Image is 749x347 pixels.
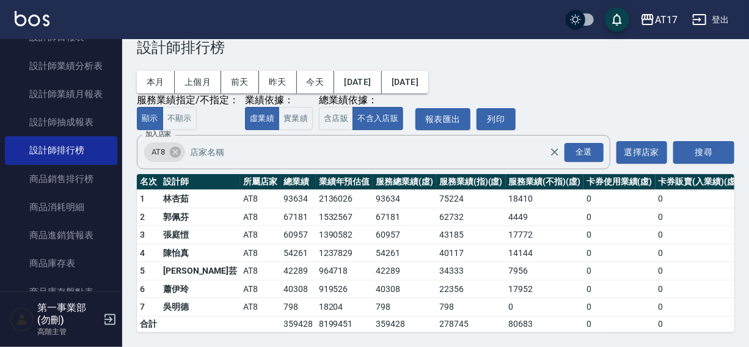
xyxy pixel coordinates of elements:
a: 商品銷售排行榜 [5,165,117,193]
td: 93634 [373,190,436,208]
td: AT8 [240,208,280,226]
td: 17772 [506,226,583,244]
h3: 設計師排行榜 [137,39,734,56]
td: 0 [656,190,742,208]
a: 設計師排行榜 [5,136,117,164]
td: 0 [656,280,742,298]
td: 278745 [436,316,506,332]
button: 不含入店販 [353,107,403,131]
button: 選擇店家 [616,141,667,164]
td: 0 [583,280,656,298]
th: 所屬店家 [240,174,280,190]
td: AT8 [240,226,280,244]
span: 5 [140,266,145,276]
td: 張庭愷 [160,226,240,244]
td: 40308 [280,280,316,298]
img: Logo [15,11,49,26]
p: 高階主管 [37,326,100,337]
td: 17952 [506,280,583,298]
button: AT17 [635,7,682,32]
button: 列印 [477,108,516,131]
th: 業績年預估值 [316,174,373,190]
img: Person [10,307,34,332]
td: 75224 [436,190,506,208]
button: save [605,7,629,32]
div: 服務業績指定/不指定： [137,94,239,107]
td: AT8 [240,190,280,208]
td: 67181 [373,208,436,226]
span: 7 [140,302,145,312]
button: 搜尋 [673,141,734,164]
td: 0 [583,316,656,332]
td: 林杏茹 [160,190,240,208]
th: 服務總業績(虛) [373,174,436,190]
td: 359428 [280,316,316,332]
td: 0 [656,316,742,332]
button: Clear [546,144,563,161]
a: 商品消耗明細 [5,193,117,221]
button: 實業績 [279,107,313,131]
td: 0 [656,244,742,262]
span: 1 [140,194,145,203]
td: 34333 [436,262,506,280]
label: 加入店家 [145,130,171,139]
span: 6 [140,284,145,294]
td: 2136026 [316,190,373,208]
button: 登出 [687,9,734,31]
th: 名次 [137,174,160,190]
td: 919526 [316,280,373,298]
span: 3 [140,230,145,239]
td: 80683 [506,316,583,332]
th: 卡券販賣(入業績)(虛) [656,174,742,190]
button: [DATE] [334,71,381,93]
button: 本月 [137,71,175,93]
td: 54261 [280,244,316,262]
td: 0 [656,298,742,316]
a: 設計師業績月報表 [5,80,117,108]
a: 商品庫存盤點表 [5,278,117,306]
td: 0 [583,244,656,262]
input: 店家名稱 [187,142,571,163]
td: 0 [656,226,742,244]
td: 8199451 [316,316,373,332]
td: AT8 [240,244,280,262]
button: 前天 [221,71,259,93]
button: 報表匯出 [415,108,470,131]
td: 郭佩芬 [160,208,240,226]
button: 今天 [297,71,335,93]
td: 22356 [436,280,506,298]
td: 1237829 [316,244,373,262]
button: 上個月 [175,71,221,93]
td: 1532567 [316,208,373,226]
td: 合計 [137,316,160,332]
button: 不顯示 [163,107,197,131]
div: AT17 [655,12,678,27]
td: [PERSON_NAME]芸 [160,262,240,280]
div: AT8 [144,142,185,162]
td: 7956 [506,262,583,280]
div: 業績依據： [245,94,313,107]
a: 設計師業績分析表 [5,52,117,80]
td: 陳怡真 [160,244,240,262]
button: 虛業績 [245,107,279,131]
button: Open [562,141,606,164]
td: 40117 [436,244,506,262]
td: 93634 [280,190,316,208]
td: 18410 [506,190,583,208]
td: 60957 [373,226,436,244]
span: AT8 [144,146,172,158]
td: 62732 [436,208,506,226]
button: [DATE] [382,71,428,93]
td: AT8 [240,298,280,316]
div: 全選 [564,143,604,162]
button: 昨天 [259,71,297,93]
td: 798 [280,298,316,316]
td: 0 [506,298,583,316]
td: 0 [656,262,742,280]
th: 設計師 [160,174,240,190]
td: 359428 [373,316,436,332]
td: 0 [583,226,656,244]
th: 服務業績(指)(虛) [436,174,506,190]
td: 0 [583,208,656,226]
td: 798 [436,298,506,316]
